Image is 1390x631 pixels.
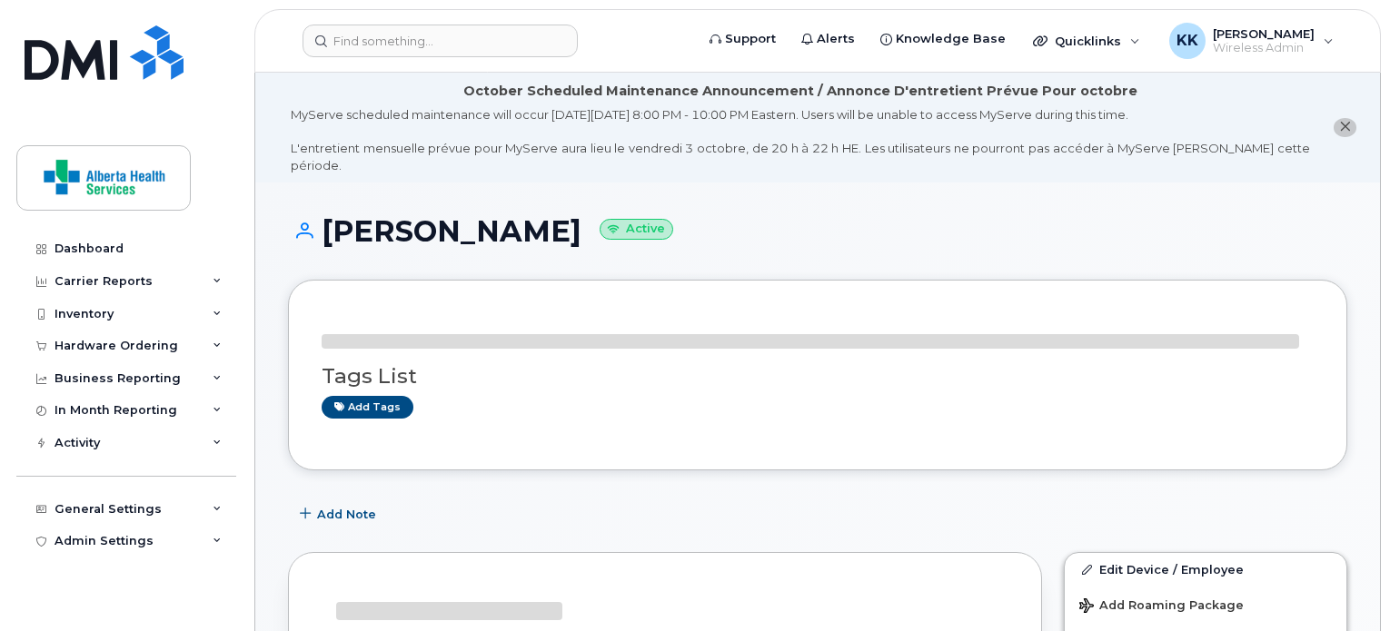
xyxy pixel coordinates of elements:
small: Active [600,219,673,240]
a: Add tags [322,396,413,419]
h3: Tags List [322,365,1314,388]
h1: [PERSON_NAME] [288,215,1347,247]
button: close notification [1334,118,1356,137]
span: Add Note [317,506,376,523]
div: October Scheduled Maintenance Announcement / Annonce D'entretient Prévue Pour octobre [463,82,1137,101]
span: Add Roaming Package [1079,598,1244,616]
button: Add Roaming Package [1065,586,1346,623]
div: MyServe scheduled maintenance will occur [DATE][DATE] 8:00 PM - 10:00 PM Eastern. Users will be u... [291,106,1310,173]
button: Add Note [288,498,392,530]
a: Edit Device / Employee [1065,553,1346,586]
